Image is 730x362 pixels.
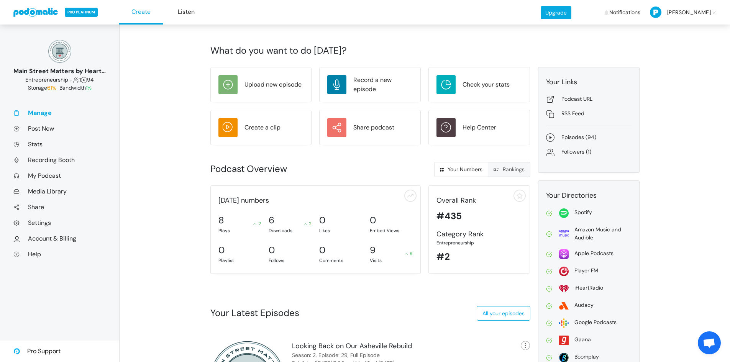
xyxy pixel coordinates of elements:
[463,80,510,89] div: Check your stats
[244,80,302,89] div: Upload new episode
[218,75,304,94] a: Upload new episode
[559,284,569,293] img: i_heart_radio-0fea502c98f50158959bea423c94b18391c60ffcc3494be34c3ccd60b54f1ade.svg
[86,84,92,91] span: 1%
[28,84,58,91] span: Storage
[218,257,261,264] div: Playlist
[667,1,711,24] span: [PERSON_NAME]
[546,318,632,328] a: Google Podcasts
[59,84,92,91] span: Bandwidth
[559,336,569,345] img: gaana-acdc428d6f3a8bcf3dfc61bc87d1a5ed65c1dda5025f5609f03e44ab3dd96560.svg
[546,301,632,311] a: Audacy
[559,301,569,311] img: audacy-5d0199fadc8dc77acc7c395e9e27ef384d0cbdead77bf92d3603ebf283057071.svg
[574,318,617,326] div: Google Podcasts
[370,243,376,257] div: 9
[546,95,632,103] a: Podcast URL
[269,243,275,257] div: 0
[48,40,71,63] img: 150x150_17130234.png
[218,227,261,234] div: Plays
[546,190,632,201] div: Your Directories
[546,249,632,259] a: Apple Podcasts
[477,306,530,321] a: All your episodes
[488,162,530,177] a: Rankings
[13,124,106,133] a: Post New
[269,257,312,264] div: Follows
[327,75,413,94] a: Record a new episode
[269,227,312,234] div: Downloads
[574,336,591,344] div: Gaana
[13,341,61,362] a: Pro Support
[210,44,640,57] div: What do you want to do [DATE]?
[81,76,87,83] span: Episodes
[405,250,413,257] div: 9
[546,226,632,242] a: Amazon Music and Audible
[370,213,376,227] div: 0
[546,133,632,142] a: Episodes (94)
[292,341,412,351] div: Looking Back on Our Asheville Rebuild
[304,220,312,227] div: 2
[546,284,632,293] a: iHeartRadio
[463,123,496,132] div: Help Center
[218,213,224,227] div: 8
[650,1,717,24] a: [PERSON_NAME]
[253,220,261,227] div: 2
[559,229,569,238] img: amazon-69639c57110a651e716f65801135d36e6b1b779905beb0b1c95e1d99d62ebab9.svg
[436,209,522,223] div: #435
[119,0,163,25] a: Create
[546,148,632,156] a: Followers (1)
[13,203,106,211] a: Share
[13,76,106,84] div: 1 94
[436,229,522,239] div: Category Rank
[370,257,413,264] div: Visits
[13,172,106,180] a: My Podcast
[370,227,413,234] div: Embed Views
[13,109,106,117] a: Manage
[559,318,569,328] img: google-2dbf3626bd965f54f93204bbf7eeb1470465527e396fa5b4ad72d911f40d0c40.svg
[609,1,640,24] span: Notifications
[327,118,413,137] a: Share podcast
[434,162,488,177] a: Your Numbers
[436,75,522,94] a: Check your stats
[319,257,362,264] div: Comments
[13,250,106,258] a: Help
[436,195,522,206] div: Overall Rank
[210,306,299,320] div: Your Latest Episodes
[559,208,569,218] img: spotify-814d7a4412f2fa8a87278c8d4c03771221523d6a641bdc26ea993aaf80ac4ffe.svg
[574,249,614,257] div: Apple Podcasts
[292,351,380,359] div: Season: 2, Episode: 29, Full Episode
[218,118,304,137] a: Create a clip
[164,0,208,25] a: Listen
[546,77,632,87] div: Your Links
[244,123,281,132] div: Create a clip
[13,187,106,195] a: Media Library
[215,195,417,206] div: [DATE] numbers
[436,118,522,137] a: Help Center
[541,6,571,19] a: Upgrade
[436,239,522,246] div: Entrepreneurship
[353,123,394,132] div: Share podcast
[559,267,569,276] img: player_fm-2f731f33b7a5920876a6a59fec1291611fade0905d687326e1933154b96d4679.svg
[546,110,632,118] a: RSS Feed
[698,331,721,354] a: Open chat
[574,208,592,216] div: Spotify
[13,67,106,76] div: Main Street Matters by Heart on [GEOGRAPHIC_DATA]
[574,301,594,309] div: Audacy
[13,156,106,164] a: Recording Booth
[353,75,413,94] div: Record a new episode
[13,140,106,148] a: Stats
[218,243,225,257] div: 0
[73,76,79,83] span: Followers
[13,219,106,227] a: Settings
[650,7,661,18] img: P-50-ab8a3cff1f42e3edaa744736fdbd136011fc75d0d07c0e6946c3d5a70d29199b.png
[546,267,632,276] a: Player FM
[574,226,632,242] div: Amazon Music and Audible
[47,84,56,91] span: 61%
[436,250,522,264] div: #2
[210,162,367,176] div: Podcast Overview
[319,227,362,234] div: Likes
[574,267,598,275] div: Player FM
[546,336,632,345] a: Gaana
[13,234,106,242] a: Account & Billing
[559,249,569,259] img: apple-26106266178e1f815f76c7066005aa6211188c2910869e7447b8cdd3a6512788.svg
[546,208,632,218] a: Spotify
[574,284,603,292] div: iHeartRadio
